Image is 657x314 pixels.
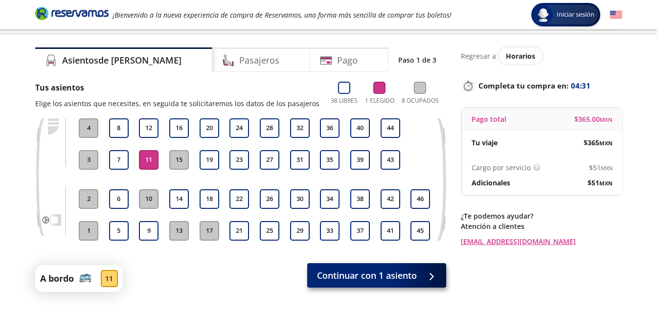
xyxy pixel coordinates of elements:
[506,51,535,61] span: Horarios
[381,150,400,170] button: 43
[574,114,612,124] span: $ 365.00
[365,96,394,105] p: 1 Elegido
[200,150,219,170] button: 19
[599,179,612,187] small: MXN
[101,270,118,287] div: 11
[229,221,249,241] button: 21
[601,164,612,172] small: MXN
[402,96,439,105] p: 8 Ocupados
[381,118,400,138] button: 44
[200,118,219,138] button: 20
[600,116,612,123] small: MXN
[109,118,129,138] button: 8
[35,6,109,23] a: Brand Logo
[317,269,417,282] span: Continuar con 1 asiento
[35,82,319,93] p: Tus asientos
[139,221,159,241] button: 9
[290,189,310,209] button: 30
[35,6,109,21] i: Brand Logo
[79,118,98,138] button: 4
[571,80,590,91] span: 04:31
[229,150,249,170] button: 23
[589,162,612,173] span: $ 51
[307,263,446,288] button: Continuar con 1 asiento
[200,189,219,209] button: 18
[599,139,612,147] small: MXN
[109,150,129,170] button: 7
[260,150,279,170] button: 27
[169,189,189,209] button: 14
[79,189,98,209] button: 2
[260,221,279,241] button: 25
[350,150,370,170] button: 39
[62,54,181,67] h4: Asientos de [PERSON_NAME]
[610,9,622,21] button: English
[320,150,340,170] button: 35
[398,55,436,65] p: Paso 1 de 3
[40,272,74,285] p: A bordo
[139,189,159,209] button: 10
[461,47,622,64] div: Regresar a ver horarios
[410,189,430,209] button: 46
[381,189,400,209] button: 42
[229,189,249,209] button: 22
[588,178,612,188] span: $ 51
[169,221,189,241] button: 13
[461,236,622,247] a: [EMAIL_ADDRESS][DOMAIN_NAME]
[472,114,506,124] p: Pago total
[472,162,531,173] p: Cargo por servicio
[410,221,430,241] button: 45
[584,137,612,148] span: $ 365
[553,10,598,20] span: Iniciar sesión
[461,51,496,61] p: Regresar a
[320,189,340,209] button: 34
[200,221,219,241] button: 17
[290,118,310,138] button: 32
[260,118,279,138] button: 28
[35,98,319,109] p: Elige los asientos que necesites, en seguida te solicitaremos los datos de los pasajeros
[350,221,370,241] button: 37
[320,118,340,138] button: 36
[79,221,98,241] button: 1
[600,257,647,304] iframe: Messagebird Livechat Widget
[472,178,510,188] p: Adicionales
[337,54,358,67] h4: Pago
[381,221,400,241] button: 41
[472,137,498,148] p: Tu viaje
[169,150,189,170] button: 15
[290,150,310,170] button: 31
[113,10,452,20] em: ¡Bienvenido a la nueva experiencia de compra de Reservamos, una forma más sencilla de comprar tus...
[320,221,340,241] button: 33
[109,221,129,241] button: 5
[260,189,279,209] button: 26
[350,189,370,209] button: 38
[139,150,159,170] button: 11
[239,54,279,67] h4: Pasajeros
[109,189,129,209] button: 6
[350,118,370,138] button: 40
[79,150,98,170] button: 3
[229,118,249,138] button: 24
[290,221,310,241] button: 29
[169,118,189,138] button: 16
[461,211,622,221] p: ¿Te podemos ayudar?
[331,96,358,105] p: 38 Libres
[139,118,159,138] button: 12
[461,79,622,92] p: Completa tu compra en :
[461,221,622,231] p: Atención a clientes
